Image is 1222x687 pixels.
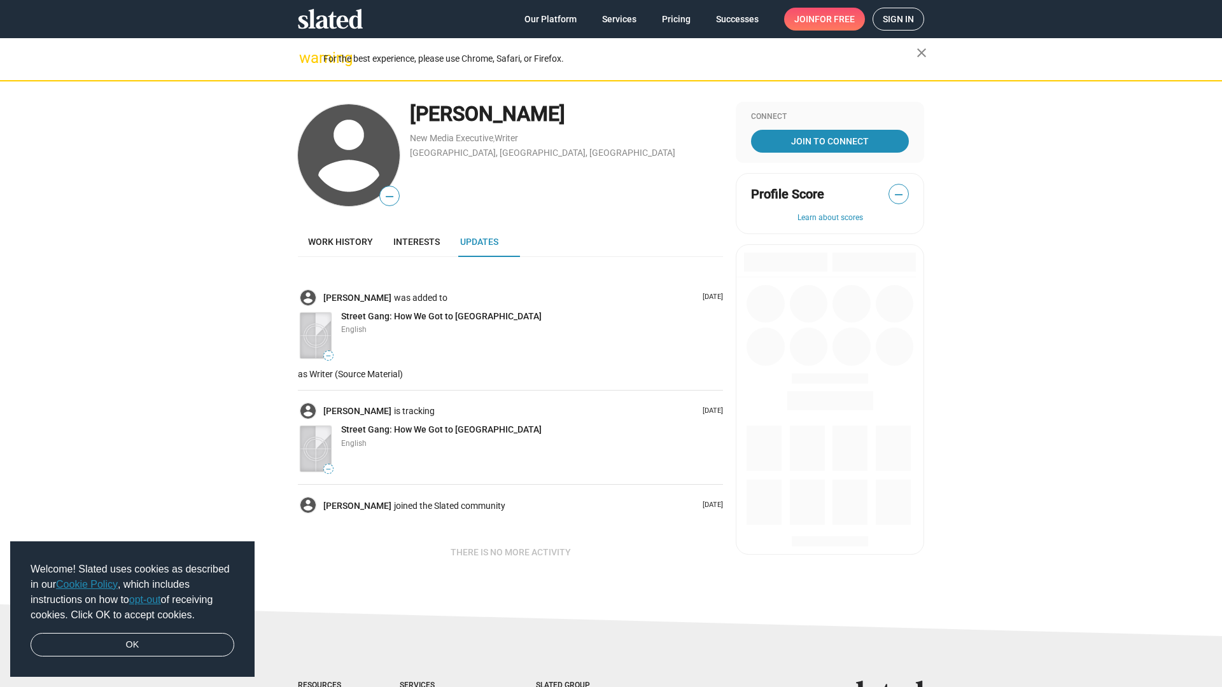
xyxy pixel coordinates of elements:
span: Successes [716,8,759,31]
span: — [324,352,333,359]
span: , [493,135,495,142]
span: Street Gang: How We Got to [GEOGRAPHIC_DATA] [341,311,542,321]
a: New Media Executive [410,133,493,143]
span: — [324,466,333,473]
div: For the best experience, please use Chrome, Safari, or Firefox. [323,50,916,67]
div: Connect [751,112,909,122]
span: Sign in [883,8,914,30]
mat-icon: warning [299,50,314,66]
a: Services [592,8,647,31]
a: Writer [495,133,518,143]
span: — [889,186,908,203]
span: English [341,439,367,448]
p: as Writer (Source Material) [298,368,723,380]
a: Interests [383,226,450,257]
a: Pricing [652,8,701,31]
a: Cookie Policy [56,579,118,590]
span: Join [794,8,855,31]
a: Updates [450,226,509,257]
div: cookieconsent [10,541,255,677]
a: Our Platform [514,8,587,31]
span: — [380,188,399,205]
span: was added to [394,292,450,304]
a: Successes [706,8,769,31]
a: Joinfor free [784,8,865,31]
button: Learn about scores [751,213,909,223]
a: [PERSON_NAME] [323,500,394,512]
span: Interests [393,237,440,247]
span: There is no more activity [451,541,571,564]
span: Welcome! Slated uses cookies as described in our , which includes instructions on how to of recei... [31,562,234,623]
mat-icon: close [914,45,929,60]
span: joined the Slated community [394,500,508,512]
a: Street Gang: How We Got to [GEOGRAPHIC_DATA] [341,424,542,436]
div: [PERSON_NAME] [410,101,723,128]
p: [DATE] [698,406,723,416]
a: opt-out [129,594,161,605]
a: [PERSON_NAME] [323,405,394,417]
span: Join To Connect [754,130,906,153]
span: is tracking [394,405,437,417]
span: Street Gang: How We Got to [GEOGRAPHIC_DATA] [341,424,542,434]
span: English [341,325,367,334]
a: Street Gang: How We Got to [GEOGRAPHIC_DATA] [341,310,542,323]
span: for free [815,8,855,31]
button: There is no more activity [440,541,581,564]
span: Services [602,8,636,31]
a: [PERSON_NAME] [323,292,394,304]
a: Work history [298,226,383,257]
span: Pricing [662,8,691,31]
a: [GEOGRAPHIC_DATA], [GEOGRAPHIC_DATA], [GEOGRAPHIC_DATA] [410,148,675,158]
p: [DATE] [698,501,723,510]
p: [DATE] [698,293,723,302]
span: Our Platform [524,8,577,31]
span: Work history [308,237,373,247]
a: Sign in [873,8,924,31]
span: Profile Score [751,186,824,203]
a: dismiss cookie message [31,633,234,657]
span: Updates [460,237,498,247]
a: Join To Connect [751,130,909,153]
